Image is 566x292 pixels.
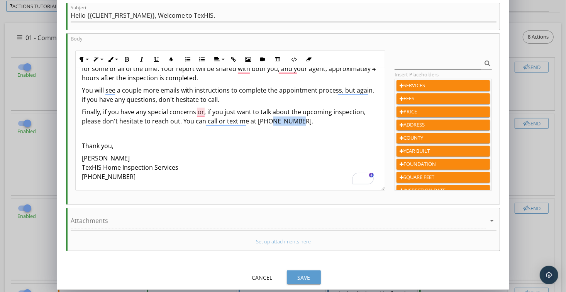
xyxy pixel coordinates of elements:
button: Insert Link (Ctrl+K) [226,52,241,67]
button: Insert Table [270,52,285,67]
button: ADDRESS [397,120,490,130]
div: COUNTY [400,134,487,142]
button: Code View [287,52,302,67]
i: arrow_drop_down [487,216,497,225]
p: Finally, if you have any special concerns or, if you just want to talk about the upcoming inspect... [82,107,379,126]
input: Subject [71,9,497,22]
button: Paragraph Format [76,52,90,67]
label: Body [71,35,82,42]
div: FOUNDATION [400,160,487,168]
button: YEAR BUILT [397,146,490,157]
div: YEAR BUILT [400,147,487,155]
button: Ordered List [180,52,195,67]
div: PRICE [400,108,487,116]
div: Open Intercom Messenger [540,266,558,284]
p: You will see a couple more emails with instructions to complete the appointment process, but agai... [82,86,379,104]
button: Insert Video [256,52,270,67]
div: FEES [400,95,487,103]
div: ADDRESS [400,121,487,129]
button: FOUNDATION [397,159,490,170]
div: Cancel [251,273,273,282]
button: PRICE [397,106,490,117]
button: Unordered List [195,52,210,67]
button: Bold (Ctrl+B) [120,52,134,67]
button: Save [287,270,321,284]
label: Insert Placeholders [395,71,439,78]
button: Cancel [245,270,279,284]
button: Insert Image (Ctrl+P) [241,52,256,67]
button: Underline (Ctrl+U) [149,52,164,67]
button: Italic (Ctrl+I) [134,52,149,67]
button: COUNTY [397,133,490,143]
button: SERVICES [397,80,490,91]
button: INSPECTION DATE [397,185,490,196]
p: [PERSON_NAME] TexHIS Home Inspection Services [PHONE_NUMBER] [82,154,379,181]
button: Clear Formatting [302,52,316,67]
button: Align [212,52,226,67]
div: Save [293,273,315,282]
p: Thank you, [82,141,379,150]
button: Paragraph Style [90,52,105,67]
div: SQUARE FEET [400,174,487,181]
div: SERVICES [400,82,487,89]
button: Colors [164,52,178,67]
button: Inline Style [105,52,120,67]
button: FEES [397,93,490,104]
button: SQUARE FEET [397,172,490,183]
div: INSPECTION DATE [400,187,487,194]
a: Set up attachments here [256,238,311,245]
